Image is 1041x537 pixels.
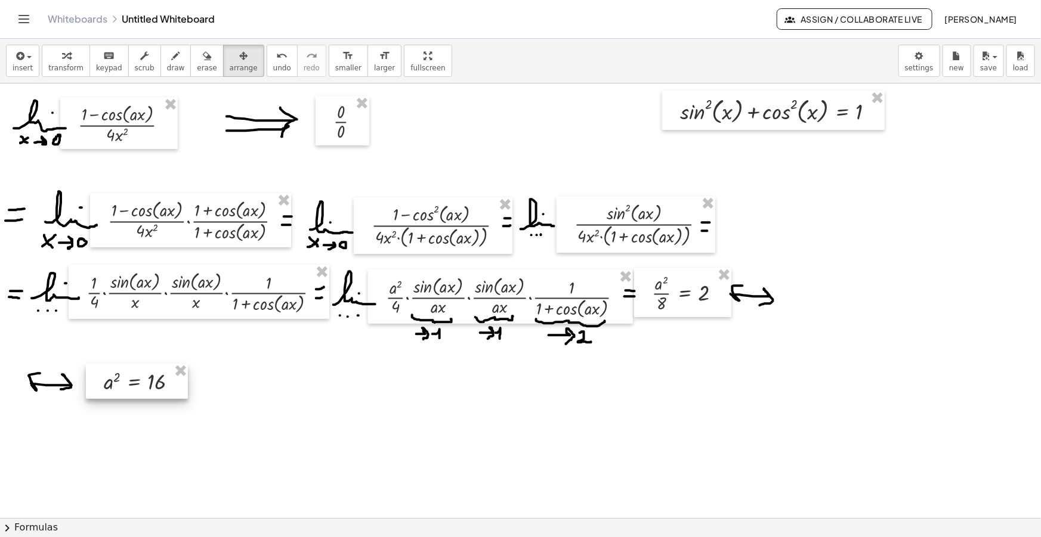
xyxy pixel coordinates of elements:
span: Assign / Collaborate Live [787,14,922,24]
span: smaller [335,64,362,72]
span: load [1013,64,1028,72]
a: Whiteboards [48,13,107,25]
span: insert [13,64,33,72]
span: larger [374,64,395,72]
i: format_size [342,49,354,63]
span: settings [905,64,934,72]
button: draw [160,45,191,77]
button: scrub [128,45,161,77]
span: erase [197,64,217,72]
i: undo [276,49,288,63]
button: format_sizelarger [367,45,401,77]
span: [PERSON_NAME] [944,14,1017,24]
span: fullscreen [410,64,445,72]
button: undoundo [267,45,298,77]
button: fullscreen [404,45,452,77]
button: keyboardkeypad [89,45,129,77]
button: format_sizesmaller [329,45,368,77]
span: redo [304,64,320,72]
span: undo [273,64,291,72]
i: format_size [379,49,390,63]
button: erase [190,45,223,77]
button: transform [42,45,90,77]
button: Assign / Collaborate Live [777,8,932,30]
span: save [980,64,997,72]
span: keypad [96,64,122,72]
i: keyboard [103,49,115,63]
button: settings [898,45,940,77]
span: scrub [135,64,155,72]
button: new [943,45,971,77]
button: load [1006,45,1035,77]
span: new [949,64,964,72]
button: save [974,45,1004,77]
span: transform [48,64,84,72]
button: arrange [223,45,264,77]
button: insert [6,45,39,77]
button: [PERSON_NAME] [935,8,1027,30]
button: redoredo [297,45,326,77]
span: arrange [230,64,258,72]
button: Toggle navigation [14,10,33,29]
span: draw [167,64,185,72]
i: redo [306,49,317,63]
